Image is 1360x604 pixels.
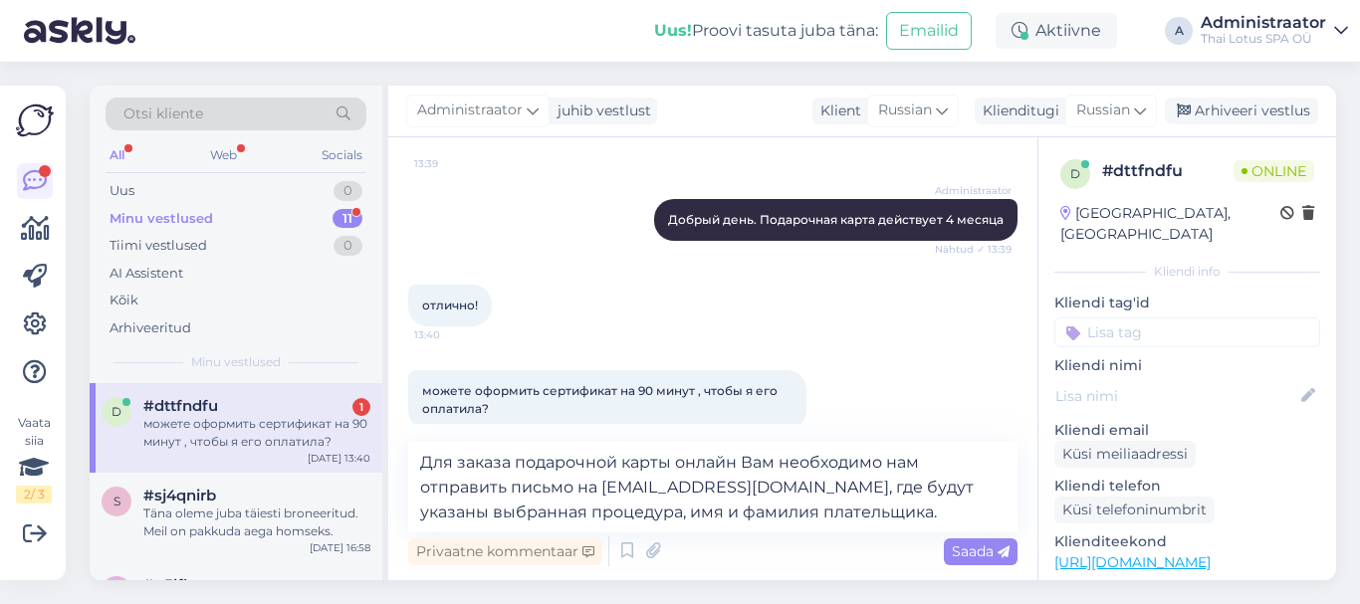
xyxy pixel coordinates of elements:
[422,383,781,416] span: можете оформить сертификат на 90 минут , чтобы я его оплатила?
[1054,355,1320,376] p: Kliendi nimi
[110,291,138,310] div: Kõik
[1165,17,1193,45] div: A
[110,236,207,256] div: Tiimi vestlused
[1055,385,1297,407] input: Lisa nimi
[123,103,203,124] span: Otsi kliente
[143,415,370,451] div: можете оформить сертификат на 90 минут , чтобы я его оплатила?
[1054,293,1320,313] p: Kliendi tag'id
[143,576,221,594] span: #g5lfbcxp
[996,13,1117,49] div: Aktiivne
[414,156,489,171] span: 13:39
[654,19,878,43] div: Proovi tasuta juba täna:
[112,404,121,419] span: d
[1054,579,1320,597] p: Vaata edasi ...
[206,142,241,168] div: Web
[310,540,370,555] div: [DATE] 16:58
[308,451,370,466] div: [DATE] 13:40
[352,398,370,416] div: 1
[334,236,362,256] div: 0
[408,442,1018,532] textarea: Для заказа подарочной карты онлайн Вам необходимо нам отправить письмо на [EMAIL_ADDRESS][DOMAIN_...
[812,101,861,121] div: Klient
[414,327,489,342] span: 13:40
[1054,263,1320,281] div: Kliendi info
[1054,420,1320,441] p: Kliendi email
[334,181,362,201] div: 0
[110,181,134,201] div: Uus
[113,494,120,508] span: s
[1054,476,1320,497] p: Kliendi telefon
[1201,15,1348,47] a: AdministraatorThai Lotus SPA OÜ
[422,298,478,312] span: отлично!
[1102,159,1234,183] div: # dttfndfu
[110,318,191,338] div: Arhiveeritud
[106,142,128,168] div: All
[16,414,52,503] div: Vaata siia
[878,100,932,121] span: Russian
[1201,15,1326,31] div: Administraator
[668,212,1004,227] span: Добрый день. Подарочная карта действует 4 месяца
[952,542,1010,560] span: Saada
[318,142,366,168] div: Socials
[110,264,183,284] div: AI Assistent
[1076,100,1130,121] span: Russian
[654,21,692,40] b: Uus!
[16,101,54,139] img: Askly Logo
[16,486,52,503] div: 2 / 3
[935,183,1012,198] span: Administraator
[886,12,972,50] button: Emailid
[333,209,362,229] div: 11
[1054,441,1196,468] div: Küsi meiliaadressi
[1201,31,1326,47] div: Thai Lotus SPA OÜ
[935,242,1012,257] span: Nähtud ✓ 13:39
[1234,160,1314,182] span: Online
[1070,166,1080,181] span: d
[417,100,523,121] span: Administraator
[550,101,651,121] div: juhib vestlust
[143,397,218,415] span: #dttfndfu
[110,209,213,229] div: Minu vestlused
[975,101,1059,121] div: Klienditugi
[1054,317,1320,347] input: Lisa tag
[1054,497,1215,523] div: Küsi telefoninumbrit
[408,538,602,565] div: Privaatne kommentaar
[1165,98,1318,124] div: Arhiveeri vestlus
[191,353,281,371] span: Minu vestlused
[143,487,216,504] span: #sj4qnirb
[1054,553,1211,571] a: [URL][DOMAIN_NAME]
[143,504,370,540] div: Täna oleme juba täiesti broneeritud. Meil on pakkuda aega homseks.
[1054,531,1320,552] p: Klienditeekond
[1060,203,1280,245] div: [GEOGRAPHIC_DATA], [GEOGRAPHIC_DATA]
